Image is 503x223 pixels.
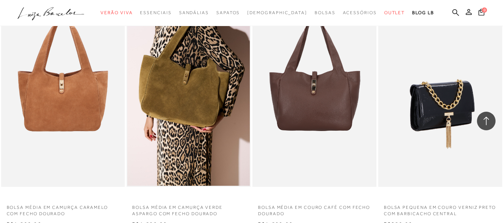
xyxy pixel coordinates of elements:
[101,10,133,15] span: Verão Viva
[216,10,240,15] span: Sapatos
[412,10,434,15] span: BLOG LB
[247,10,307,15] span: [DEMOGRAPHIC_DATA]
[179,6,209,20] a: categoryNavScreenReaderText
[384,6,405,20] a: categoryNavScreenReaderText
[2,2,124,186] a: BOLSA MÉDIA EM CAMURÇA CARAMELO COM FECHO DOURADO BOLSA MÉDIA EM CAMURÇA CARAMELO COM FECHO DOURADO
[127,2,250,186] a: BOLSA MÉDIA EM CAMURÇA VERDE ASPARGO COM FECHO DOURADO BOLSA MÉDIA EM CAMURÇA VERDE ASPARGO COM F...
[412,6,434,20] a: BLOG LB
[253,2,376,186] a: BOLSA MÉDIA EM COURO CAFÉ COM FECHO DOURADO BOLSA MÉDIA EM COURO CAFÉ COM FECHO DOURADO
[379,2,502,186] a: BOLSA PEQUENA EM COURO VERNIZ PRETO COM BARBICACHO CENTRAL
[482,7,487,13] span: 0
[343,6,377,20] a: categoryNavScreenReaderText
[384,10,405,15] span: Outlet
[101,6,133,20] a: categoryNavScreenReaderText
[343,10,377,15] span: Acessórios
[140,6,171,20] a: categoryNavScreenReaderText
[140,10,171,15] span: Essenciais
[179,10,209,15] span: Sandálias
[476,8,487,18] button: 0
[379,1,502,187] img: BOLSA PEQUENA EM COURO VERNIZ PRETO COM BARBICACHO CENTRAL
[247,6,307,20] a: noSubCategoriesText
[315,10,335,15] span: Bolsas
[378,200,502,217] a: BOLSA PEQUENA EM COURO VERNIZ PRETO COM BARBICACHO CENTRAL
[252,200,376,217] a: BOLSA MÉDIA EM COURO CAFÉ COM FECHO DOURADO
[1,200,125,217] a: BOLSA MÉDIA EM CAMURÇA CARAMELO COM FECHO DOURADO
[315,6,335,20] a: categoryNavScreenReaderText
[127,2,250,186] img: BOLSA MÉDIA EM CAMURÇA VERDE ASPARGO COM FECHO DOURADO
[127,200,251,217] a: BOLSA MÉDIA EM CAMURÇA VERDE ASPARGO COM FECHO DOURADO
[253,2,376,186] img: BOLSA MÉDIA EM COURO CAFÉ COM FECHO DOURADO
[2,2,124,186] img: BOLSA MÉDIA EM CAMURÇA CARAMELO COM FECHO DOURADO
[216,6,240,20] a: categoryNavScreenReaderText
